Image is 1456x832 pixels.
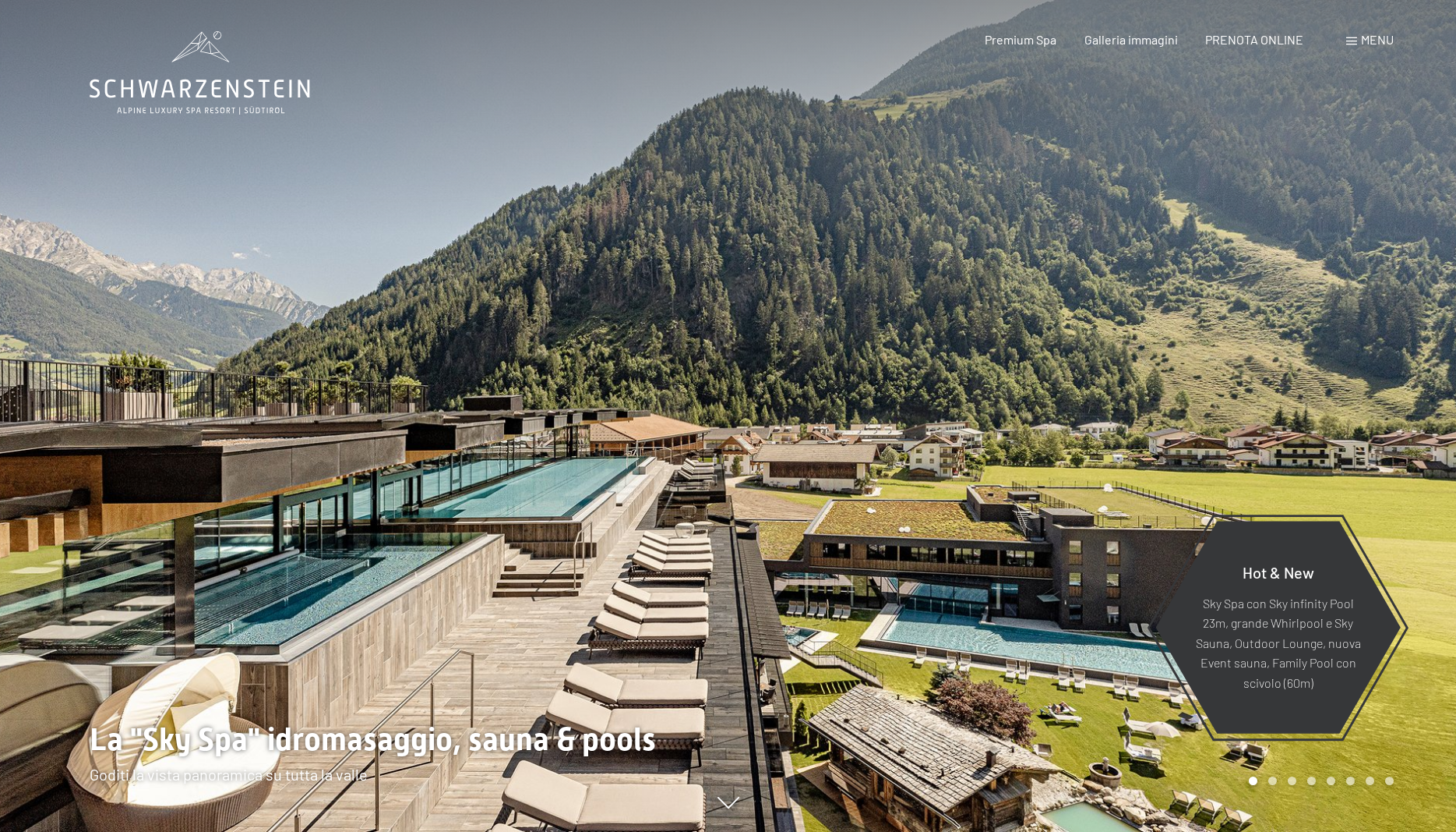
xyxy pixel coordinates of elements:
div: Carousel Page 2 [1268,777,1277,785]
p: Sky Spa con Sky infinity Pool 23m, grande Whirlpool e Sky Sauna, Outdoor Lounge, nuova Event saun... [1193,593,1363,692]
div: Carousel Page 5 [1327,777,1335,785]
div: Carousel Page 4 [1307,777,1316,785]
a: Hot & New Sky Spa con Sky infinity Pool 23m, grande Whirlpool e Sky Sauna, Outdoor Lounge, nuova ... [1155,520,1401,735]
div: Carousel Page 8 [1385,777,1394,785]
div: Carousel Page 7 [1366,777,1374,785]
div: Carousel Page 6 [1346,777,1355,785]
div: Carousel Page 3 [1288,777,1296,785]
a: Premium Spa [985,32,1056,47]
div: Carousel Page 1 (Current Slide) [1249,777,1257,785]
span: Menu [1361,32,1394,47]
span: Hot & New [1243,562,1314,581]
a: Galleria immagini [1084,32,1178,47]
div: Carousel Pagination [1243,777,1394,785]
a: PRENOTA ONLINE [1205,32,1303,47]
